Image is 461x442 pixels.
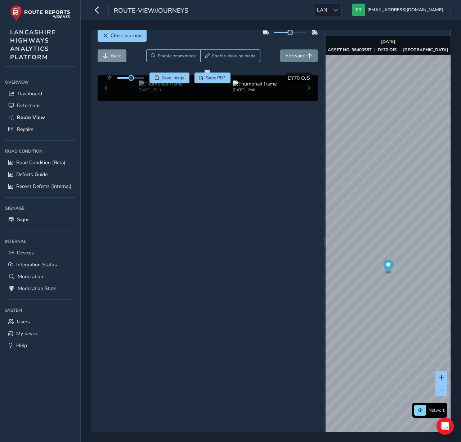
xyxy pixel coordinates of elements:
span: Recent Defects (Internal) [16,183,71,190]
a: Dashboard [5,88,75,100]
a: My device [5,328,75,340]
button: [EMAIL_ADDRESS][DOMAIN_NAME] [352,4,446,16]
span: DY70 OJS [288,75,310,82]
span: Close journey [111,32,141,39]
img: Thumbnail frame [139,80,183,87]
span: LANCASHIRE HIGHWAYS ANALYTICS PLATFORM [10,28,56,61]
strong: [GEOGRAPHIC_DATA] [403,47,448,53]
a: Moderation Stats [5,283,75,294]
button: PDF [194,73,231,83]
span: Forward [286,52,305,59]
img: Thumbnail frame [233,80,277,87]
span: Integration Status [16,261,57,268]
span: Help [16,342,27,349]
img: rr logo [10,5,70,21]
a: Defects Guide [5,169,75,180]
a: Users [5,316,75,328]
span: Enable zoom mode [158,53,196,59]
div: | | [328,47,448,53]
strong: [DATE] [381,39,395,44]
span: Dashboard [18,90,42,97]
div: Map marker [383,260,393,275]
div: Open Intercom Messenger [437,417,454,435]
span: Back [111,52,121,59]
div: [DATE] 15:13 [139,87,183,93]
span: Road Condition (Beta) [16,159,65,166]
img: diamond-layout [352,4,365,16]
span: Repairs [17,126,33,133]
button: Draw [200,49,260,62]
span: LAN [314,4,330,16]
span: Moderation [18,273,43,280]
a: Recent Defects (Internal) [5,180,75,192]
div: Overview [5,77,75,88]
span: Advanced Search (internal) [339,26,402,31]
div: Internal [5,236,75,247]
a: Repairs [5,123,75,135]
button: Save [149,73,189,83]
a: Devices [5,247,75,259]
a: Integration Status [5,259,75,271]
div: Signage [5,203,75,214]
span: Signs [17,216,30,223]
span: [EMAIL_ADDRESS][DOMAIN_NAME] [367,4,443,16]
button: Zoom [146,49,201,62]
button: Back [98,49,126,62]
a: Detections [5,100,75,111]
div: Road Condition [5,146,75,157]
span: Network [429,407,445,413]
strong: DY70 OJS [378,47,397,53]
span: Devices [17,249,34,256]
a: Moderation [5,271,75,283]
span: Users [17,318,30,325]
div: [DATE] 12:46 [233,87,277,93]
a: Route View [5,111,75,123]
span: Moderation Stats [18,285,57,292]
span: Save PDF [206,75,226,81]
a: Signs [5,214,75,226]
span: My device [16,330,38,337]
button: Forward [280,49,318,62]
span: Defects Guide [16,171,48,178]
span: Save image [161,75,185,81]
strong: ASSET NO. 36400587 [328,47,372,53]
a: Help [5,340,75,351]
span: Detections [17,102,41,109]
button: Close journey [98,29,147,42]
span: Route View [17,114,45,121]
a: Road Condition (Beta) [5,157,75,169]
div: System [5,305,75,316]
span: Enable drawing mode [212,53,256,59]
span: route-view/journeys [114,6,188,16]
